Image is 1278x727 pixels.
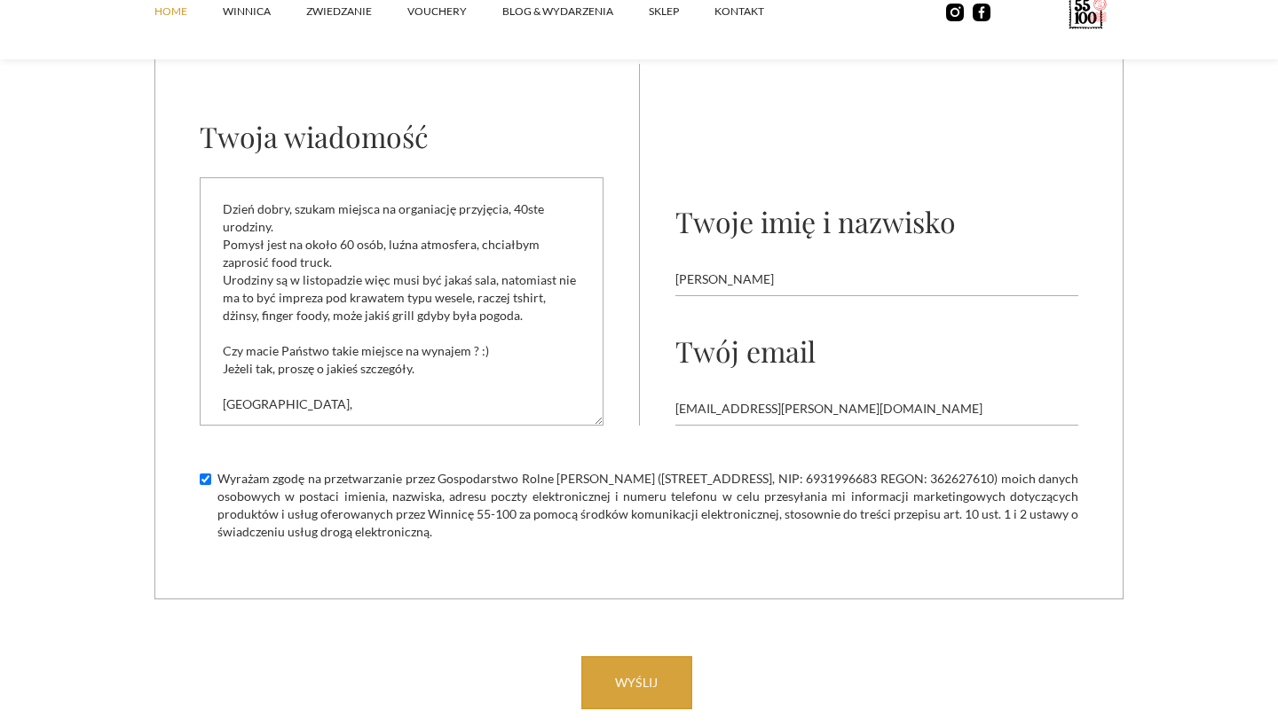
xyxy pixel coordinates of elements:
[217,470,1078,541] span: Wyrażam zgodę na przetwarzanie przez Gospodarstwo Rolne [PERSON_NAME] ([STREET_ADDRESS], NIP: 693...
[675,392,1078,426] input: Wpisz swojego maila
[200,473,211,485] input: Wyrażam zgodę na przetwarzanie przez Gospodarstwo Rolne [PERSON_NAME] ([STREET_ADDRESS], NIP: 693...
[155,64,1123,585] form: Email Form
[675,262,1078,296] input: Wpisz swoje imię i nazwisko
[675,202,956,240] div: Twoje imię i nazwisko
[581,656,692,709] input: wyślij
[200,117,429,155] div: Twoja wiadomość
[675,332,816,370] div: Twój email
